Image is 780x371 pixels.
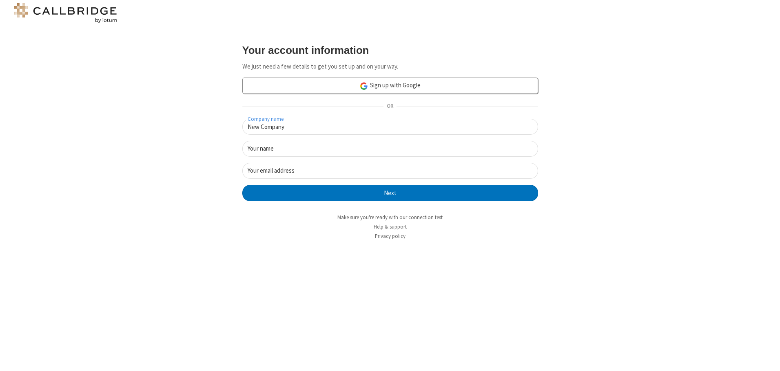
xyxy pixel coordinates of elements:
input: Your email address [242,163,538,179]
span: OR [383,101,397,112]
input: Company name [242,119,538,135]
button: Next [242,185,538,201]
a: Help & support [374,223,407,230]
h3: Your account information [242,44,538,56]
input: Your name [242,141,538,157]
a: Make sure you're ready with our connection test [337,214,443,221]
a: Privacy policy [375,233,406,240]
a: Sign up with Google [242,78,538,94]
p: We just need a few details to get you set up and on your way. [242,62,538,71]
img: google-icon.png [359,82,368,91]
img: logo@2x.png [12,3,118,23]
